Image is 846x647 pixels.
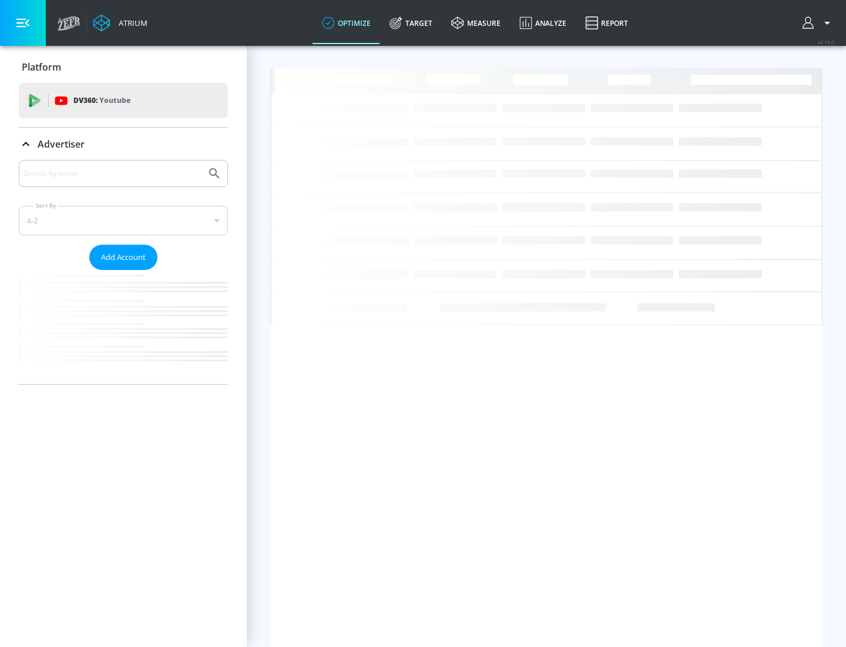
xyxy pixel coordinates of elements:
p: Advertiser [38,138,85,151]
div: Advertiser [19,160,228,384]
p: Platform [22,61,61,74]
label: Sort By [33,202,59,209]
nav: list of Advertiser [19,270,228,384]
span: v 4.19.0 [818,39,834,45]
input: Search by name [23,166,202,181]
a: Target [380,2,442,44]
div: Advertiser [19,128,228,161]
a: measure [442,2,510,44]
div: Atrium [114,18,147,28]
a: Atrium [93,14,147,32]
p: DV360: [73,94,130,107]
button: Add Account [89,245,157,270]
div: Platform [19,51,228,84]
div: A-Z [19,206,228,235]
a: Analyze [510,2,576,44]
a: optimize [313,2,380,44]
p: Youtube [99,94,130,106]
span: Add Account [101,251,146,264]
div: DV360: Youtube [19,83,228,118]
a: Report [576,2,637,44]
